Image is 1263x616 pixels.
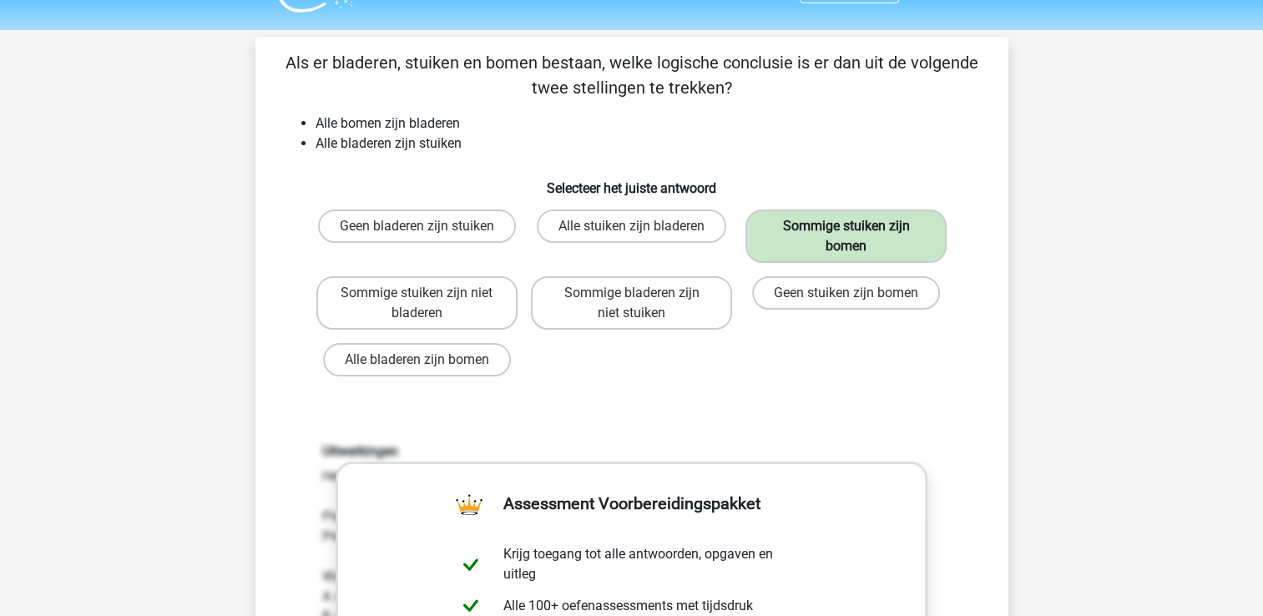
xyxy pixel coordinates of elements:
[318,210,516,243] label: Geen bladeren zijn stuiken
[316,134,982,154] li: Alle bladeren zijn stuiken
[322,443,942,459] h6: Uitwerkingen
[323,343,511,376] label: Alle bladeren zijn bomen
[316,114,982,134] li: Alle bomen zijn bladeren
[745,210,947,263] label: Sommige stuiken zijn bomen
[752,276,940,310] label: Geen stuiken zijn bomen
[282,167,982,196] h6: Selecteer het juiste antwoord
[316,276,518,330] label: Sommige stuiken zijn niet bladeren
[531,276,732,330] label: Sommige bladeren zijn niet stuiken
[537,210,726,243] label: Alle stuiken zijn bladeren
[282,50,982,100] p: Als er bladeren, stuiken en bomen bestaan, welke logische conclusie is er dan uit de volgende twe...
